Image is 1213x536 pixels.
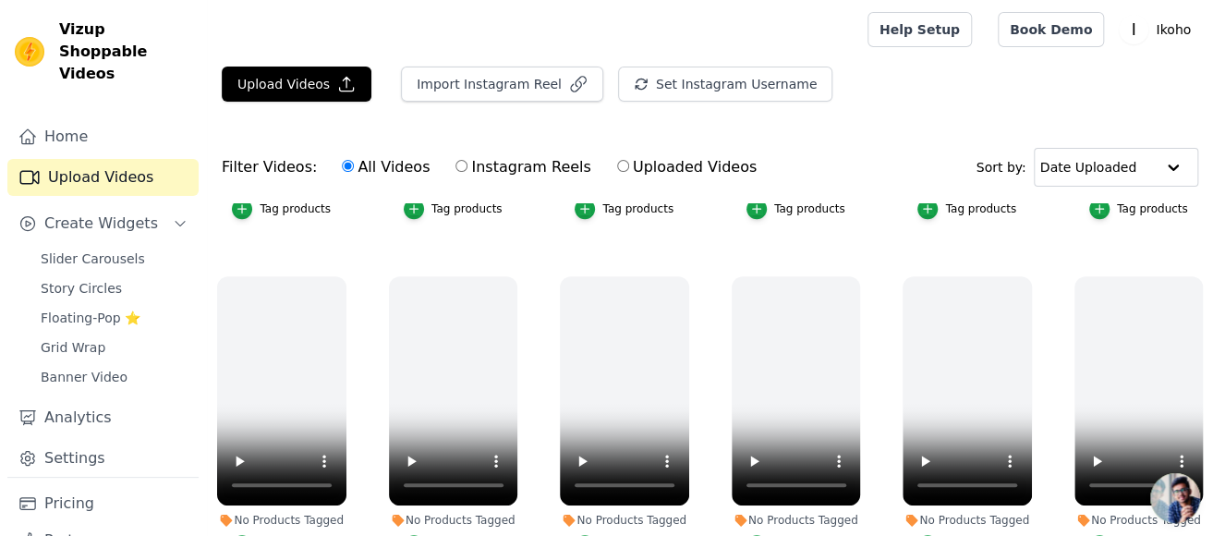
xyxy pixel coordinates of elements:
[455,160,467,172] input: Instagram Reels
[575,199,673,219] button: Tag products
[41,338,105,357] span: Grid Wrap
[48,48,203,63] div: Domain: [DOMAIN_NAME]
[998,12,1104,47] a: Book Demo
[222,67,371,102] button: Upload Videos
[917,199,1016,219] button: Tag products
[30,30,44,44] img: logo_orange.svg
[976,148,1199,187] div: Sort by:
[30,364,199,390] a: Banner Video
[7,485,199,522] a: Pricing
[260,201,331,216] div: Tag products
[867,12,972,47] a: Help Setup
[389,513,518,528] div: No Products Tagged
[455,155,591,179] label: Instagram Reels
[41,250,145,268] span: Slider Carousels
[602,201,673,216] div: Tag products
[30,48,44,63] img: website_grey.svg
[1119,13,1198,46] button: I Ikoho
[30,275,199,301] a: Story Circles
[187,107,201,122] img: tab_keywords_by_traffic_grey.svg
[404,199,503,219] button: Tag products
[54,107,68,122] img: tab_domain_overview_orange.svg
[222,146,767,189] div: Filter Videos:
[732,513,861,528] div: No Products Tagged
[746,199,845,219] button: Tag products
[560,513,689,528] div: No Products Tagged
[1148,13,1198,46] p: Ikoho
[59,18,191,85] span: Vizup Shoppable Videos
[617,160,629,172] input: Uploaded Videos
[7,118,199,155] a: Home
[30,246,199,272] a: Slider Carousels
[30,305,199,331] a: Floating-Pop ⭐
[342,160,354,172] input: All Videos
[15,37,44,67] img: Vizup
[207,109,305,121] div: Keywords by Traffic
[30,335,199,360] a: Grid Wrap
[618,67,832,102] button: Set Instagram Username
[1117,201,1188,216] div: Tag products
[7,159,199,196] a: Upload Videos
[401,67,603,102] button: Import Instagram Reel
[74,109,165,121] div: Domain Overview
[41,279,122,298] span: Story Circles
[7,440,199,477] a: Settings
[616,155,758,179] label: Uploaded Videos
[1150,473,1200,523] a: Open chat
[232,199,331,219] button: Tag products
[41,368,127,386] span: Banner Video
[341,155,431,179] label: All Videos
[217,513,346,528] div: No Products Tagged
[945,201,1016,216] div: Tag products
[44,213,158,235] span: Create Widgets
[903,513,1032,528] div: No Products Tagged
[1132,20,1136,39] text: I
[431,201,503,216] div: Tag products
[7,205,199,242] button: Create Widgets
[41,309,140,327] span: Floating-Pop ⭐
[1089,199,1188,219] button: Tag products
[1074,513,1204,528] div: No Products Tagged
[7,399,199,436] a: Analytics
[774,201,845,216] div: Tag products
[52,30,91,44] div: v 4.0.25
